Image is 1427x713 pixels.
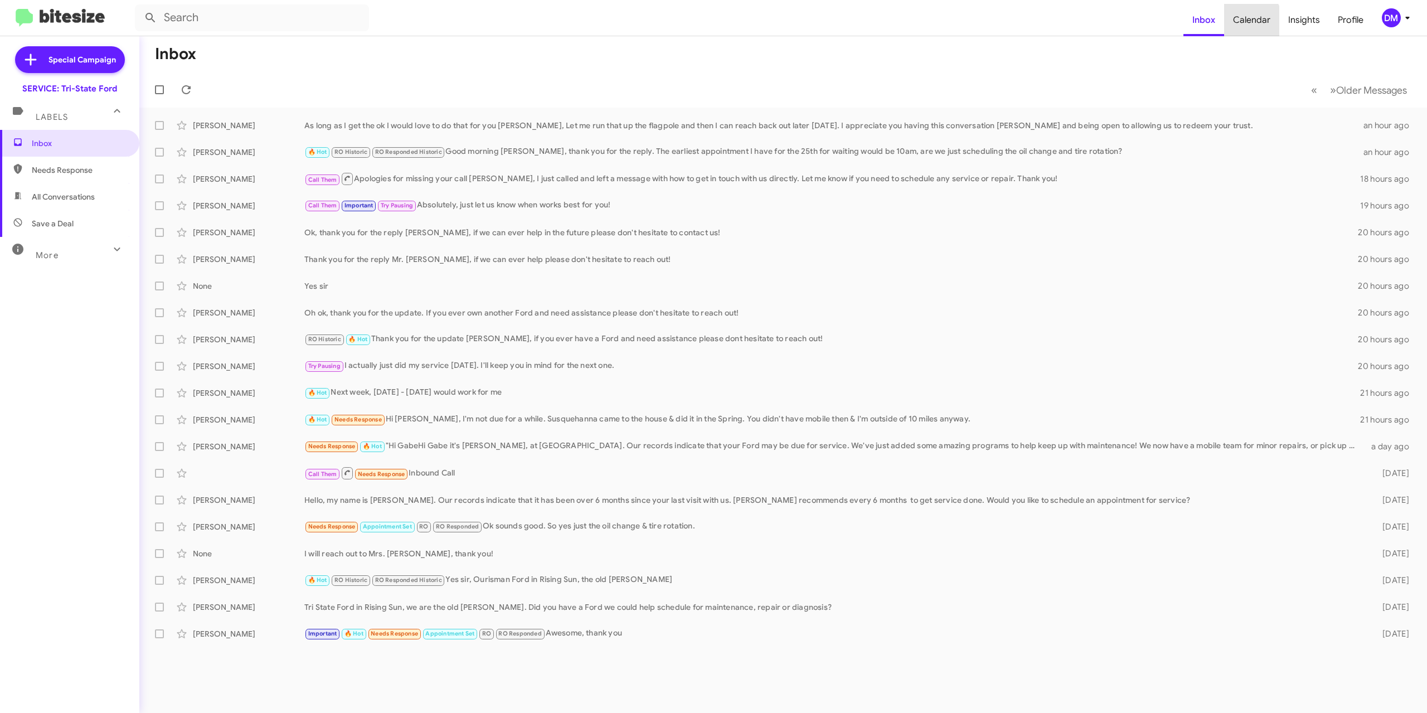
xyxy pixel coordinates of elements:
span: 🔥 Hot [308,576,327,584]
div: Yes sir, Ourisman Ford in Rising Sun, the old [PERSON_NAME] [304,574,1361,586]
div: Tri State Ford in Rising Sun, we are the old [PERSON_NAME]. Did you have a Ford we could help sch... [304,602,1361,613]
span: Labels [36,112,68,122]
span: RO Historic [334,576,367,584]
span: Needs Response [334,416,382,423]
span: 🔥 Hot [344,630,363,637]
div: 18 hours ago [1360,173,1418,185]
span: RO [419,523,428,530]
div: [DATE] [1361,602,1418,613]
div: [PERSON_NAME] [193,173,304,185]
div: Ok sounds good. So yes just the oil change & tire rotation. [304,520,1361,533]
div: 20 hours ago [1358,361,1418,372]
div: I actually just did my service [DATE]. I'll keep you in mind for the next one. [304,360,1358,372]
span: Appointment Set [363,523,412,530]
span: Important [308,630,337,637]
div: Thank you for the reply Mr. [PERSON_NAME], if we can ever help please don't hesitate to reach out! [304,254,1358,265]
div: DM [1382,8,1401,27]
div: [PERSON_NAME] [193,602,304,613]
div: Hello, my name is [PERSON_NAME]. Our records indicate that it has been over 6 months since your l... [304,494,1361,506]
div: [PERSON_NAME] [193,307,304,318]
span: Call Them [308,202,337,209]
div: 20 hours ago [1358,307,1418,318]
div: [PERSON_NAME] [193,441,304,452]
div: [DATE] [1361,628,1418,639]
span: 🔥 Hot [308,416,327,423]
span: Special Campaign [48,54,116,65]
div: [PERSON_NAME] [193,521,304,532]
button: Next [1323,79,1414,101]
span: 🔥 Hot [363,443,382,450]
span: Appointment Set [425,630,474,637]
span: Call Them [308,471,337,478]
div: Oh ok, thank you for the update. If you ever own another Ford and need assistance please don't he... [304,307,1358,318]
span: » [1330,83,1336,97]
div: Yes sir [304,280,1358,292]
div: [DATE] [1361,575,1418,586]
div: [PERSON_NAME] [193,494,304,506]
div: Thank you for the update [PERSON_NAME], if you ever have a Ford and need assistance please dont h... [304,333,1358,346]
div: [PERSON_NAME] [193,387,304,399]
div: an hour ago [1361,147,1418,158]
div: [PERSON_NAME] [193,147,304,158]
span: Needs Response [32,164,127,176]
div: [DATE] [1361,548,1418,559]
div: an hour ago [1361,120,1418,131]
div: [DATE] [1361,468,1418,479]
span: 🔥 Hot [308,148,327,156]
nav: Page navigation example [1305,79,1414,101]
div: [PERSON_NAME] [193,628,304,639]
div: [DATE] [1361,494,1418,506]
span: RO Historic [334,148,367,156]
a: Profile [1329,4,1372,36]
div: Inbound Call [304,466,1361,480]
a: Calendar [1224,4,1279,36]
div: [PERSON_NAME] [193,254,304,265]
span: Try Pausing [308,362,341,370]
div: 21 hours ago [1360,414,1418,425]
a: Inbox [1183,4,1224,36]
div: [PERSON_NAME] [193,334,304,345]
div: 20 hours ago [1358,280,1418,292]
div: [PERSON_NAME] [193,200,304,211]
span: Needs Response [358,471,405,478]
span: Call Them [308,176,337,183]
span: Needs Response [308,443,356,450]
div: I will reach out to Mrs. [PERSON_NAME], thank you! [304,548,1361,559]
button: DM [1372,8,1415,27]
div: 19 hours ago [1360,200,1418,211]
span: Save a Deal [32,218,74,229]
span: « [1311,83,1317,97]
div: 21 hours ago [1360,387,1418,399]
span: Try Pausing [381,202,413,209]
h1: Inbox [155,45,196,63]
div: 20 hours ago [1358,334,1418,345]
span: RO Responded [498,630,541,637]
div: As long as I get the ok I would love to do that for you [PERSON_NAME], Let me run that up the fla... [304,120,1361,131]
span: Needs Response [371,630,418,637]
div: Hi [PERSON_NAME], I'm not due for a while. Susquehanna came to the house & did it in the Spring. ... [304,413,1360,426]
a: Special Campaign [15,46,125,73]
span: 🔥 Hot [308,389,327,396]
a: Insights [1279,4,1329,36]
span: 🔥 Hot [348,336,367,343]
span: RO Historic [308,336,341,343]
span: RO Responded Historic [375,148,442,156]
div: Apologies for missing your call [PERSON_NAME], I just called and left a message with how to get i... [304,172,1360,186]
div: "Hi GabeHi Gabe it's [PERSON_NAME], at [GEOGRAPHIC_DATA]. Our records indicate that your Ford may... [304,440,1361,453]
div: [PERSON_NAME] [193,361,304,372]
div: [PERSON_NAME] [193,120,304,131]
div: a day ago [1361,441,1418,452]
div: Next week, [DATE] - [DATE] would work for me [304,386,1360,399]
div: SERVICE: Tri-State Ford [22,83,117,94]
span: RO Responded [436,523,479,530]
div: [PERSON_NAME] [193,575,304,586]
span: Older Messages [1336,84,1407,96]
div: 20 hours ago [1358,227,1418,238]
span: More [36,250,59,260]
div: Ok, thank you for the reply [PERSON_NAME], if we can ever help in the future please don't hesitat... [304,227,1358,238]
span: Important [344,202,373,209]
